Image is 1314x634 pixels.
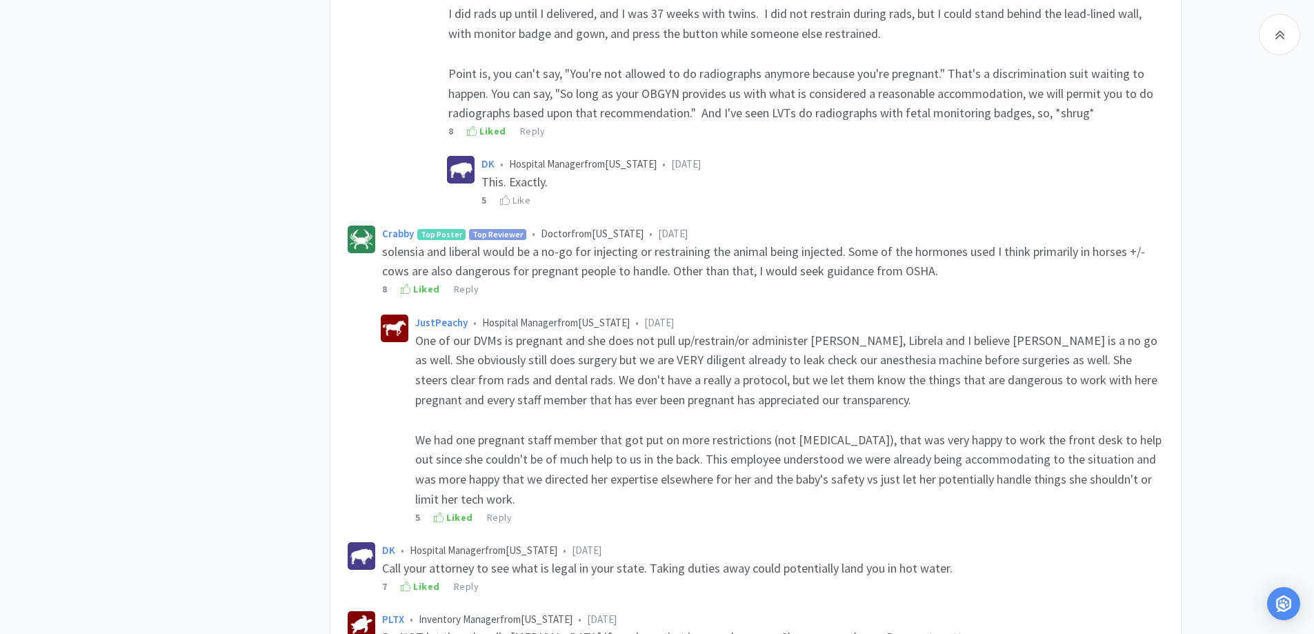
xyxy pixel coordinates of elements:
[500,157,504,170] span: •
[382,283,388,295] strong: 8
[382,613,404,626] a: PLTX
[467,123,506,139] div: Liked
[382,244,1148,279] span: solensia and liberal would be a no-go for injecting or restraining the animal being injected. Som...
[382,544,395,557] a: DK
[382,580,388,593] strong: 7
[448,125,454,137] strong: 8
[481,157,495,170] a: DK
[470,230,526,239] span: Top Reviewer
[401,544,404,557] span: •
[415,333,1160,408] span: One of our DVMs is pregnant and she does not pull up/restrain/or administer [PERSON_NAME], Librel...
[635,316,639,329] span: •
[500,192,530,208] div: Like
[481,174,548,190] span: This. Exactly.
[382,611,1164,628] div: Inventory Manager from [US_STATE]
[658,227,688,240] span: [DATE]
[410,613,413,626] span: •
[401,579,440,594] div: Liked
[382,227,414,240] a: Crabby
[481,156,1164,172] div: Hospital Manager from [US_STATE]
[644,316,674,329] span: [DATE]
[671,157,701,170] span: [DATE]
[649,227,653,240] span: •
[520,123,546,139] div: Reply
[382,226,1164,242] div: Doctor from [US_STATE]
[572,544,601,557] span: [DATE]
[481,194,487,206] strong: 5
[415,315,1164,331] div: Hospital Manager from [US_STATE]
[532,227,535,240] span: •
[382,542,1164,559] div: Hospital Manager from [US_STATE]
[487,510,512,525] div: Reply
[415,511,421,524] strong: 5
[401,281,440,297] div: Liked
[578,613,581,626] span: •
[1267,587,1300,620] div: Open Intercom Messenger
[662,157,666,170] span: •
[454,579,479,594] div: Reply
[434,510,473,525] div: Liked
[587,613,617,626] span: [DATE]
[418,230,465,239] span: Top Poster
[563,544,566,557] span: •
[382,560,953,576] span: Call your attorney to see what is legal in your state. Taking duties away could potentially land ...
[473,316,477,329] span: •
[454,281,479,297] div: Reply
[448,6,1144,41] span: I did rads up until I delivered, and I was 37 weeks with twins. I did not restrain during rads, b...
[448,66,1156,121] span: Point is, you can't say, "You're not allowed to do radiographs anymore because you're pregnant." ...
[415,432,1164,507] span: We had one pregnant staff member that got put on more restrictions (not [MEDICAL_DATA]), that was...
[415,316,468,329] a: JustPeachy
